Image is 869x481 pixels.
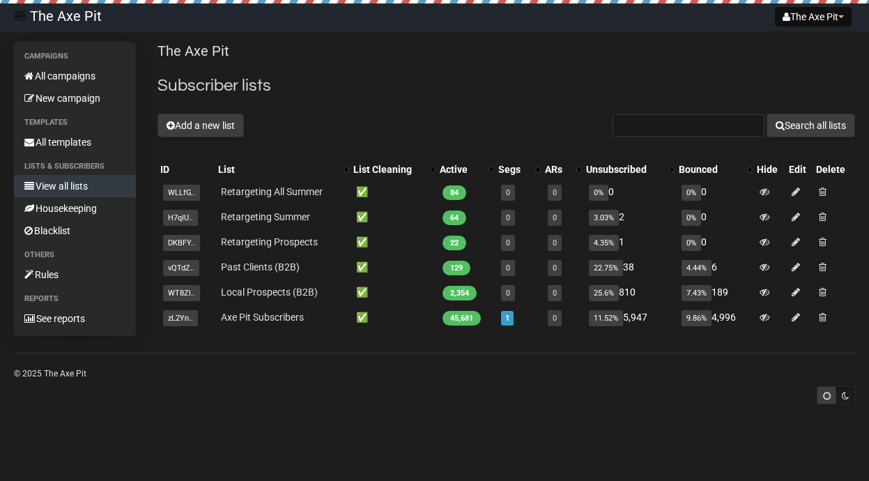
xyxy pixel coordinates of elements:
[775,7,852,26] button: The Axe Pit
[163,310,198,326] span: zL2Yn..
[553,238,557,247] a: 0
[157,114,244,137] button: Add a new list
[553,314,557,323] a: 0
[553,188,557,197] a: 0
[221,261,300,273] a: Past Clients (B2B)
[498,162,528,176] div: Segs
[14,197,136,220] a: Housekeeping
[682,260,712,276] span: 4.44%
[589,210,619,226] span: 3.03%
[553,264,557,273] a: 0
[351,204,437,229] td: ✅
[676,280,754,305] td: 189
[583,229,676,254] td: 1
[163,235,200,251] span: DKBFY..
[14,131,136,153] a: All templates
[160,162,213,176] div: ID
[682,235,701,251] span: 0%
[676,305,754,330] td: 4,996
[14,65,136,87] a: All campaigns
[506,238,510,247] a: 0
[676,160,754,179] th: Bounced: No sort applied, activate to apply an ascending sort
[589,260,623,276] span: 22.75%
[583,160,676,179] th: Unsubscribed: No sort applied, activate to apply an ascending sort
[589,235,619,251] span: 4.35%
[14,10,26,22] img: 54.png
[14,158,136,175] li: Lists & subscribers
[443,286,477,300] span: 2,354
[676,254,754,280] td: 6
[443,185,466,200] span: 84
[221,287,318,298] a: Local Prospects (B2B)
[542,160,583,179] th: ARs: No sort applied, activate to apply an ascending sort
[682,210,701,226] span: 0%
[553,289,557,298] a: 0
[682,285,712,301] span: 7.43%
[14,247,136,264] li: Others
[506,264,510,273] a: 0
[221,211,310,222] a: Retargeting Summer
[506,289,510,298] a: 0
[437,160,496,179] th: Active: No sort applied, activate to apply an ascending sort
[14,366,855,381] p: © 2025 The Axe Pit
[583,179,676,204] td: 0
[14,264,136,286] a: Rules
[589,285,619,301] span: 25.6%
[583,254,676,280] td: 38
[786,160,813,179] th: Edit: No sort applied, sorting is disabled
[14,87,136,109] a: New campaign
[163,210,198,226] span: H7qIU..
[682,310,712,326] span: 9.86%
[443,236,466,250] span: 22
[679,162,740,176] div: Bounced
[440,162,482,176] div: Active
[553,213,557,222] a: 0
[157,160,215,179] th: ID: No sort applied, sorting is disabled
[676,229,754,254] td: 0
[767,114,855,137] button: Search all lists
[351,160,437,179] th: List Cleaning: No sort applied, activate to apply an ascending sort
[813,160,855,179] th: Delete: No sort applied, sorting is disabled
[14,175,136,197] a: View all lists
[506,188,510,197] a: 0
[505,314,509,323] a: 1
[583,305,676,330] td: 5,947
[789,162,810,176] div: Edit
[157,73,855,98] h2: Subscriber lists
[443,311,481,326] span: 45,681
[506,213,510,222] a: 0
[754,160,785,179] th: Hide: No sort applied, sorting is disabled
[443,211,466,225] span: 64
[351,179,437,204] td: ✅
[351,305,437,330] td: ✅
[14,48,136,65] li: Campaigns
[163,185,200,201] span: WLLfG..
[682,185,701,201] span: 0%
[14,291,136,307] li: Reports
[14,114,136,131] li: Templates
[545,162,569,176] div: ARs
[589,185,608,201] span: 0%
[583,204,676,229] td: 2
[757,162,783,176] div: Hide
[163,285,200,301] span: WT8Zl..
[353,162,423,176] div: List Cleaning
[583,280,676,305] td: 810
[443,261,470,275] span: 129
[351,229,437,254] td: ✅
[589,310,623,326] span: 11.52%
[351,254,437,280] td: ✅
[351,280,437,305] td: ✅
[215,160,351,179] th: List: No sort applied, activate to apply an ascending sort
[14,307,136,330] a: See reports
[14,220,136,242] a: Blacklist
[221,312,304,323] a: Axe Pit Subscribers
[676,204,754,229] td: 0
[163,260,199,276] span: vQTdZ..
[157,42,855,61] p: The Axe Pit
[495,160,542,179] th: Segs: No sort applied, activate to apply an ascending sort
[816,162,852,176] div: Delete
[218,162,337,176] div: List
[221,236,318,247] a: Retargeting Prospects
[586,162,662,176] div: Unsubscribed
